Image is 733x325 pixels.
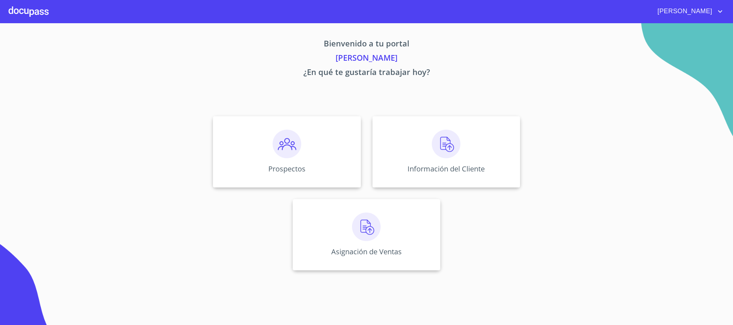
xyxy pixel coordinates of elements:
p: ¿En qué te gustaría trabajar hoy? [146,66,587,80]
p: [PERSON_NAME] [146,52,587,66]
img: carga.png [432,130,460,158]
img: prospectos.png [273,130,301,158]
button: account of current user [652,6,724,17]
p: Prospectos [268,164,306,174]
img: carga.png [352,212,381,241]
span: [PERSON_NAME] [652,6,716,17]
p: Bienvenido a tu portal [146,37,587,52]
p: Asignación de Ventas [331,247,402,256]
p: Información del Cliente [407,164,485,174]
